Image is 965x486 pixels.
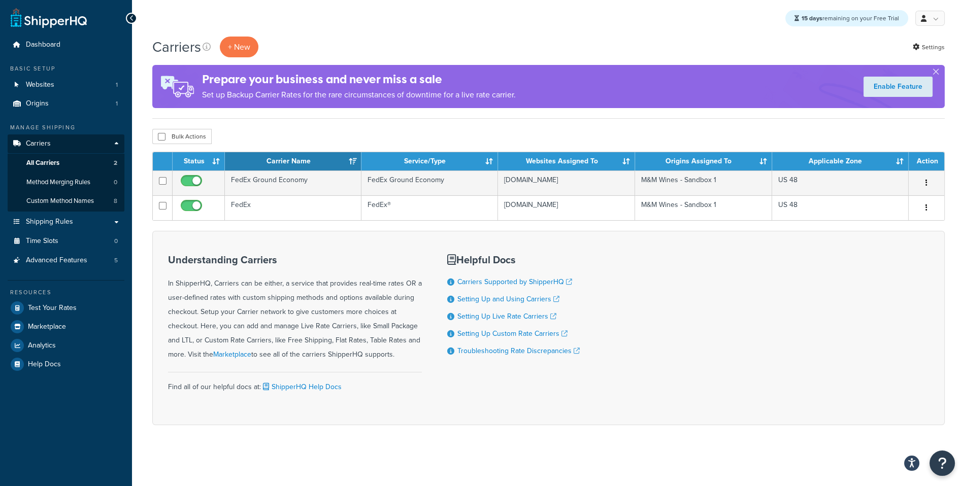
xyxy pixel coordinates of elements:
a: Setting Up and Using Carriers [457,294,559,304]
a: Analytics [8,336,124,355]
span: Origins [26,99,49,108]
td: US 48 [772,170,909,195]
span: 5 [114,256,118,265]
button: Bulk Actions [152,129,212,144]
td: [DOMAIN_NAME] [498,195,635,220]
a: Shipping Rules [8,213,124,231]
span: 1 [116,81,118,89]
div: Manage Shipping [8,123,124,132]
a: ShipperHQ Home [11,8,87,28]
th: Websites Assigned To: activate to sort column ascending [498,152,635,170]
a: Origins 1 [8,94,124,113]
img: ad-rules-rateshop-fe6ec290ccb7230408bd80ed9643f0289d75e0ffd9eb532fc0e269fcd187b520.png [152,65,202,108]
th: Action [909,152,944,170]
a: All Carriers 2 [8,154,124,172]
td: [DOMAIN_NAME] [498,170,635,195]
span: Test Your Rates [28,304,77,313]
a: Enable Feature [863,77,933,97]
span: All Carriers [26,159,59,167]
span: Websites [26,81,54,89]
a: Method Merging Rules 0 [8,173,124,192]
th: Status: activate to sort column ascending [173,152,225,170]
a: Time Slots 0 [8,232,124,251]
div: remaining on your Free Trial [785,10,908,26]
span: 2 [114,159,117,167]
li: Carriers [8,134,124,212]
li: Websites [8,76,124,94]
div: Basic Setup [8,64,124,73]
td: FedEx [225,195,361,220]
span: 1 [116,99,118,108]
li: Advanced Features [8,251,124,270]
strong: 15 days [802,14,822,23]
a: Test Your Rates [8,299,124,317]
span: Help Docs [28,360,61,369]
span: Shipping Rules [26,218,73,226]
a: Carriers Supported by ShipperHQ [457,276,572,287]
li: Origins [8,94,124,113]
h3: Helpful Docs [447,254,580,265]
li: Time Slots [8,232,124,251]
td: M&M Wines - Sandbox 1 [635,170,772,195]
li: Method Merging Rules [8,173,124,192]
h3: Understanding Carriers [168,254,422,265]
a: Setting Up Custom Rate Carriers [457,328,568,339]
div: Find all of our helpful docs at: [168,372,422,394]
th: Origins Assigned To: activate to sort column ascending [635,152,772,170]
td: FedEx Ground Economy [361,170,498,195]
span: Carriers [26,140,51,148]
li: Custom Method Names [8,192,124,211]
td: US 48 [772,195,909,220]
th: Carrier Name: activate to sort column ascending [225,152,361,170]
span: Advanced Features [26,256,87,265]
th: Service/Type: activate to sort column ascending [361,152,498,170]
span: 8 [114,197,117,205]
td: M&M Wines - Sandbox 1 [635,195,772,220]
button: + New [220,37,258,57]
p: Set up Backup Carrier Rates for the rare circumstances of downtime for a live rate carrier. [202,88,516,102]
a: Marketplace [213,349,251,360]
div: In ShipperHQ, Carriers can be either, a service that provides real-time rates OR a user-defined r... [168,254,422,362]
td: FedEx Ground Economy [225,170,361,195]
a: Marketplace [8,318,124,336]
div: Resources [8,288,124,297]
a: Setting Up Live Rate Carriers [457,311,556,322]
span: Marketplace [28,323,66,331]
h4: Prepare your business and never miss a sale [202,71,516,88]
a: Troubleshooting Rate Discrepancies [457,345,580,356]
a: Custom Method Names 8 [8,192,124,211]
span: Dashboard [26,41,60,49]
a: Websites 1 [8,76,124,94]
td: FedEx® [361,195,498,220]
span: Analytics [28,341,56,350]
li: All Carriers [8,154,124,172]
th: Applicable Zone: activate to sort column ascending [772,152,909,170]
a: Settings [913,40,945,54]
span: Method Merging Rules [26,178,90,187]
a: Carriers [8,134,124,153]
span: Custom Method Names [26,197,94,205]
a: ShipperHQ Help Docs [261,381,342,392]
h1: Carriers [152,37,201,57]
a: Dashboard [8,36,124,54]
span: 0 [114,178,117,187]
a: Help Docs [8,355,124,373]
span: 0 [114,237,118,246]
button: Open Resource Center [929,450,955,476]
span: Time Slots [26,237,58,246]
a: Advanced Features 5 [8,251,124,270]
